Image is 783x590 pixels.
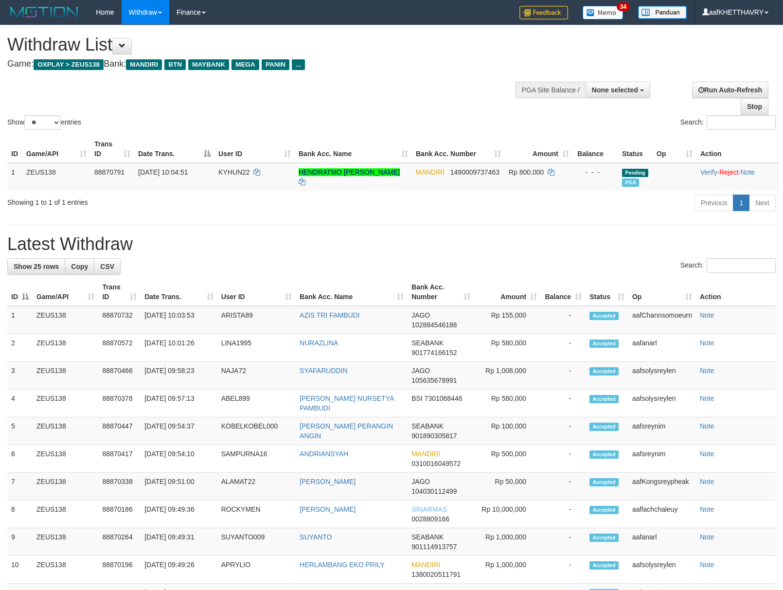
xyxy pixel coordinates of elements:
td: 88870417 [98,445,141,473]
td: - [541,473,586,501]
a: NURAZLINA [300,339,338,347]
img: MOTION_logo.png [7,5,81,19]
td: 88870378 [98,390,141,417]
td: [DATE] 09:54:37 [141,417,217,445]
a: [PERSON_NAME] [300,478,356,485]
a: [PERSON_NAME] PERANGIN ANGIN [300,422,393,440]
span: MANDIRI [411,450,440,458]
td: aafsolysreylen [628,390,696,417]
div: - - - [577,167,614,177]
span: Copy 102884546188 to clipboard [411,321,457,329]
td: aafsolysreylen [628,556,696,584]
span: BSI [411,394,423,402]
td: - [541,501,586,528]
th: User ID: activate to sort column ascending [214,135,295,163]
span: SEABANK [411,339,444,347]
td: [DATE] 10:03:53 [141,306,217,334]
span: Copy 901774166152 to clipboard [411,349,457,357]
label: Search: [680,258,776,273]
span: Copy 0028809166 to clipboard [411,515,449,523]
td: ZEUS138 [33,417,98,445]
td: aafsreynim [628,445,696,473]
a: [PERSON_NAME] [300,505,356,513]
td: Rp 1,008,000 [474,362,541,390]
td: 8 [7,501,33,528]
div: Showing 1 to 1 of 1 entries [7,194,319,207]
td: - [541,445,586,473]
input: Search: [707,115,776,130]
td: - [541,390,586,417]
a: 1 [733,195,749,211]
th: Date Trans.: activate to sort column ascending [141,278,217,306]
a: HERLAMBANG EKO PRILY [300,561,385,569]
th: Date Trans.: activate to sort column descending [134,135,214,163]
td: aafanarl [628,528,696,556]
span: 34 [617,2,630,11]
td: APRYLIO [217,556,296,584]
td: ZEUS138 [33,334,98,362]
td: [DATE] 09:58:23 [141,362,217,390]
a: SYAFARUDDIN [300,367,348,375]
span: CSV [100,263,114,270]
td: 4 [7,390,33,417]
span: Accepted [589,395,619,403]
a: Run Auto-Refresh [692,82,768,98]
span: MANDIRI [411,561,440,569]
th: Game/API: activate to sort column ascending [22,135,90,163]
a: Verify [700,168,717,176]
a: CSV [94,258,121,275]
button: None selected [586,82,650,98]
td: [DATE] 09:49:36 [141,501,217,528]
th: Op: activate to sort column ascending [653,135,696,163]
td: 2 [7,334,33,362]
th: Status: activate to sort column ascending [586,278,628,306]
td: 88870186 [98,501,141,528]
span: SEABANK [411,533,444,541]
td: 88870447 [98,417,141,445]
span: MANDIRI [126,59,162,70]
th: Balance [573,135,618,163]
span: [DATE] 10:04:51 [138,168,188,176]
td: 88870466 [98,362,141,390]
span: Copy [71,263,88,270]
th: ID: activate to sort column descending [7,278,33,306]
th: Action [696,278,776,306]
span: ... [292,59,305,70]
span: JAGO [411,367,430,375]
a: Show 25 rows [7,258,65,275]
td: 1 [7,163,22,191]
a: ANDRIANSYAH [300,450,348,458]
td: [DATE] 09:49:31 [141,528,217,556]
td: aafsolysreylen [628,362,696,390]
td: 88870732 [98,306,141,334]
td: ZEUS138 [33,501,98,528]
span: Pending [622,169,648,177]
span: Accepted [589,367,619,375]
span: Accepted [589,312,619,320]
th: Bank Acc. Number: activate to sort column ascending [412,135,505,163]
span: Accepted [589,478,619,486]
img: Button%20Memo.svg [583,6,623,19]
label: Search: [680,115,776,130]
td: Rp 155,000 [474,306,541,334]
td: ZEUS138 [33,445,98,473]
a: Note [700,533,714,541]
th: Balance: activate to sort column ascending [541,278,586,306]
span: MANDIRI [416,168,445,176]
td: - [541,362,586,390]
td: ZEUS138 [33,390,98,417]
td: 5 [7,417,33,445]
a: Note [700,478,714,485]
td: · · [696,163,779,191]
td: Rp 580,000 [474,390,541,417]
span: Rp 800.000 [509,168,544,176]
span: Copy 901890305817 to clipboard [411,432,457,440]
span: BTN [164,59,186,70]
td: ZEUS138 [33,528,98,556]
td: 1 [7,306,33,334]
td: ZEUS138 [33,473,98,501]
select: Showentries [24,115,61,130]
a: Copy [65,258,94,275]
img: panduan.png [638,6,687,19]
td: Rp 10,000,000 [474,501,541,528]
